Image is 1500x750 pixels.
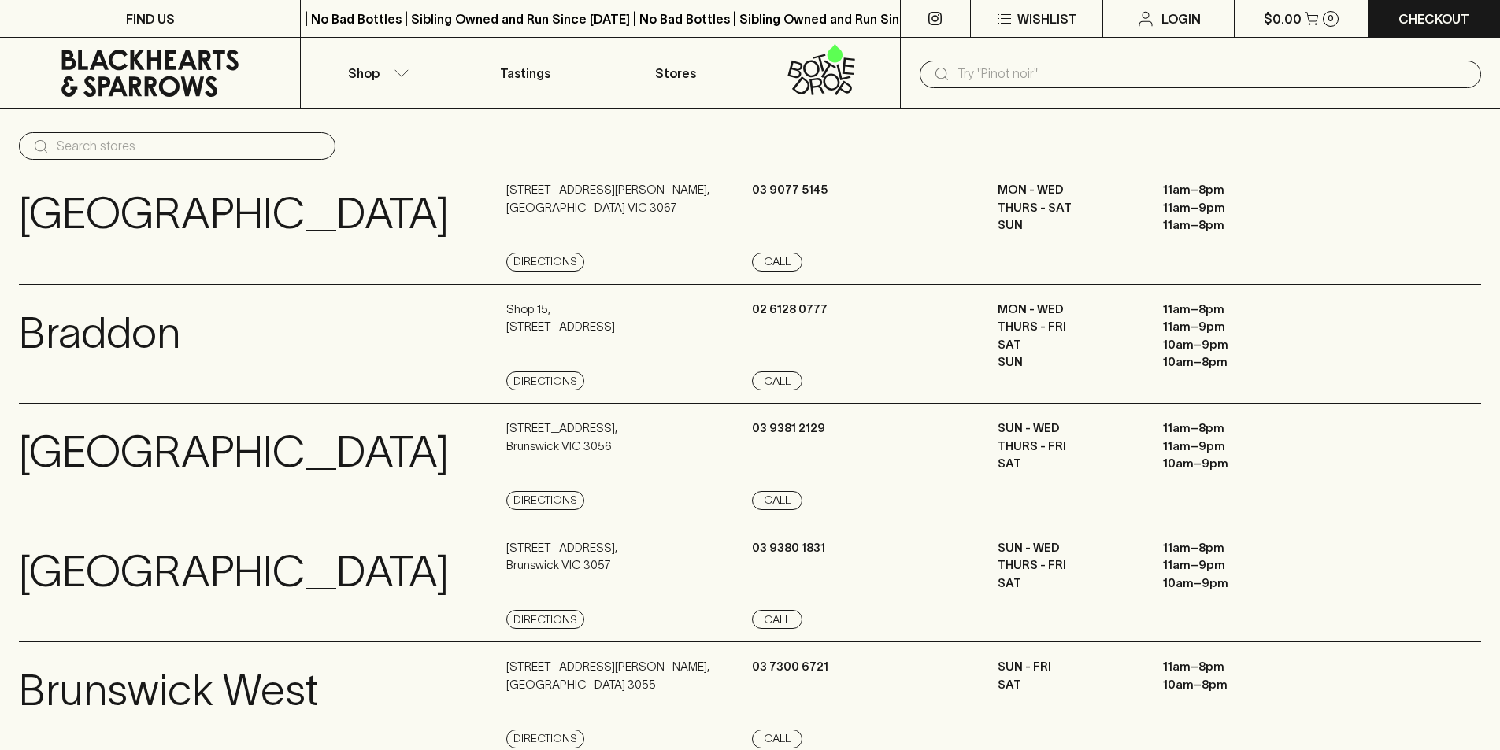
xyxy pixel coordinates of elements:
p: Shop [348,64,380,83]
p: [STREET_ADDRESS] , Brunswick VIC 3057 [506,539,617,575]
p: Login [1161,9,1201,28]
p: 11am – 9pm [1163,438,1305,456]
p: THURS - FRI [998,438,1139,456]
p: 03 9381 2129 [752,419,825,438]
p: 11am – 8pm [1163,181,1305,199]
a: Stores [601,38,750,108]
p: 03 7300 6721 [752,658,828,676]
p: [GEOGRAPHIC_DATA] [19,181,449,246]
p: Checkout [1398,9,1469,28]
p: SUN [998,216,1139,235]
p: SAT [998,575,1139,593]
a: Tastings [450,38,600,108]
p: SAT [998,336,1139,354]
p: 11am – 9pm [1163,318,1305,336]
p: [GEOGRAPHIC_DATA] [19,539,449,604]
p: 11am – 8pm [1163,658,1305,676]
p: 11am – 9pm [1163,199,1305,217]
p: 11am – 9pm [1163,556,1305,575]
p: MON - WED [998,301,1139,319]
button: Shop [301,38,450,108]
input: Search stores [57,134,323,159]
p: Shop 15 , [STREET_ADDRESS] [506,301,615,336]
a: Call [752,610,802,629]
p: 11am – 8pm [1163,539,1305,557]
input: Try "Pinot noir" [957,61,1469,87]
p: SAT [998,455,1139,473]
a: Call [752,491,802,510]
p: 10am – 9pm [1163,455,1305,473]
p: 10am – 8pm [1163,353,1305,371]
a: Directions [506,371,584,390]
p: MON - WED [998,181,1139,199]
p: 10am – 9pm [1163,336,1305,354]
p: Tastings [500,64,550,83]
p: [STREET_ADDRESS] , Brunswick VIC 3056 [506,419,617,455]
p: 03 9077 5145 [752,181,828,199]
p: Wishlist [1017,9,1077,28]
a: Directions [506,610,584,629]
p: THURS - SAT [998,199,1139,217]
p: THURS - FRI [998,318,1139,336]
p: Brunswick West [19,658,319,723]
p: 11am – 8pm [1163,216,1305,235]
p: SUN - WED [998,539,1139,557]
p: [STREET_ADDRESS][PERSON_NAME] , [GEOGRAPHIC_DATA] 3055 [506,658,709,693]
p: 11am – 8pm [1163,301,1305,319]
p: 10am – 9pm [1163,575,1305,593]
p: THURS - FRI [998,556,1139,575]
p: SUN - FRI [998,658,1139,676]
p: FIND US [126,9,175,28]
a: Directions [506,253,584,272]
p: 0 [1328,14,1334,23]
p: SAT [998,676,1139,694]
a: Directions [506,730,584,748]
a: Call [752,253,802,272]
p: 02 6128 0777 [752,301,828,319]
p: Stores [655,64,696,83]
p: Braddon [19,301,180,366]
p: 10am – 8pm [1163,676,1305,694]
p: 11am – 8pm [1163,419,1305,438]
p: SUN - WED [998,419,1139,438]
p: [GEOGRAPHIC_DATA] [19,419,449,485]
p: 03 9380 1831 [752,539,825,557]
p: [STREET_ADDRESS][PERSON_NAME] , [GEOGRAPHIC_DATA] VIC 3067 [506,181,709,216]
a: Directions [506,491,584,510]
p: SUN [998,353,1139,371]
a: Call [752,371,802,390]
p: $0.00 [1264,9,1302,28]
a: Call [752,730,802,748]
